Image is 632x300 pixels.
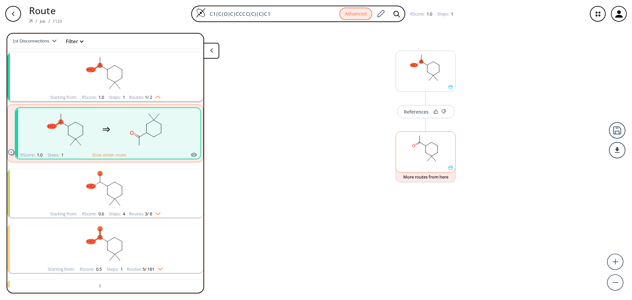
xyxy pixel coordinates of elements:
img: Down [154,265,163,270]
div: Routes: [129,95,161,99]
span: 4 [122,211,125,217]
svg: CC(O)C1CCCC(C)(C)C1 [37,109,96,150]
p: Route [29,3,62,17]
a: 1123 [53,18,62,24]
div: Steps : [107,267,123,271]
svg: CC(O)C1CCCC(C)(C)C1 [396,51,455,85]
div: Steps : [109,95,125,99]
span: 1 / 2 [145,95,152,99]
div: Steps : [47,153,64,157]
button: More routes from here [396,168,456,182]
img: Down [152,210,161,215]
span: 1 [450,11,453,17]
div: Steps : [109,212,125,216]
span: 0.6 [97,211,104,217]
svg: CC(O)C1CCCC(C)(C)C1 [20,52,191,94]
span: 1st Disconnections [13,39,52,43]
span: 3 / 8 [145,212,152,216]
img: Up [152,93,161,98]
svg: CC(=O)C1CCCC(C)(C)C1 [396,132,455,165]
div: Steps : [437,12,453,16]
img: Spaya logo [29,19,33,23]
div: RScore : [82,95,104,99]
span: 1.0 [97,94,104,100]
span: 1 [122,94,125,100]
div: RScore : [410,12,432,16]
button: Filter [62,39,83,44]
a: Job [40,18,45,24]
span: 1.0 [36,152,42,158]
li: / [36,17,37,24]
span: 5 / 181 [143,267,154,271]
div: References [404,110,429,114]
span: 0.5 [95,266,102,272]
div: Routes: [127,267,163,271]
div: RScore : [82,212,104,216]
button: Show similar routes [92,152,126,158]
svg: CC(=O)C1CCCC(C)(C)C1 [117,109,176,150]
button: Advanced [339,8,372,20]
div: Starting from: [50,95,77,99]
div: Starting from: [50,212,77,216]
img: Logo Spaya [196,8,206,18]
div: RScore : [80,267,102,271]
svg: CC(O)C1CCCC(C)(C)C1 [20,224,191,265]
span: 1.0 [426,11,432,17]
li: / [48,17,50,24]
svg: CC(O)C1CCCC(C)(C)C1 [20,169,191,210]
button: References [397,105,455,118]
button: 1st Disconnections [13,33,62,49]
span: 1 [60,152,64,158]
div: Routes: [129,212,161,216]
input: Enter SMILES [206,11,339,17]
span: 1 [119,266,123,272]
div: Starting from: [48,267,75,271]
div: RScore : [20,153,42,157]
